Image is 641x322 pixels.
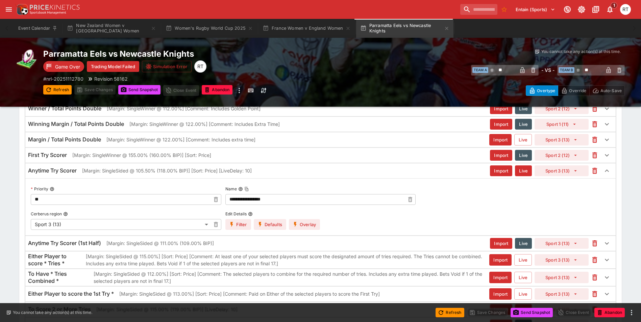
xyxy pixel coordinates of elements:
button: Sport 3 (13) [535,272,589,283]
p: [Margin: SingleWinner @ 112.00%] [Comment: Includes Golden Point] [107,105,261,112]
button: Import [489,272,512,283]
p: Game Over [55,63,80,70]
button: Import [490,119,512,130]
button: No Bookmarks [499,4,510,15]
h6: Winning Margin / Total Points Double [28,120,124,128]
p: Revision 58162 [94,75,128,82]
p: Overtype [537,87,555,94]
button: Notifications [604,3,616,16]
span: Team B [559,67,574,73]
img: Sportsbook Management [30,11,66,14]
button: Sport 2 (12) [535,150,589,161]
span: Mark an event as closed and abandoned. [594,308,625,315]
button: Live [515,119,532,130]
button: Import [490,103,512,114]
button: Documentation [590,3,602,16]
button: Select Tenant [512,4,559,15]
img: rugby_league.png [16,49,38,70]
button: Import [489,134,512,145]
button: Trading Model Failed [87,61,139,72]
button: Simulation Error [142,61,192,72]
input: search [460,4,497,15]
button: Filter [225,219,251,230]
p: [Margin: SingleSided @ 115.00%] [Sort: Price] [Comment: At least one of your selected players mus... [86,253,490,267]
h6: Either Player to score * Tries * [28,253,80,267]
button: Live [514,288,532,300]
button: Live [514,254,532,266]
button: Toggle light/dark mode [575,3,588,16]
button: Live [515,165,532,176]
button: Priority [50,187,54,191]
button: Sport 1 (11) [535,119,589,130]
button: more [235,85,243,96]
button: Refresh [43,85,72,95]
h6: Anytime Try Scorer (1st Half) [28,240,101,247]
button: Event Calendar [14,19,61,38]
button: Abandon [202,85,232,95]
p: [Margin: SingleSided @ 112.00%] [Sort: Price] [Comment: The selected players to combine for the r... [94,270,489,285]
button: Import [489,288,512,300]
p: [Margin: SingleWinner @ 122.00%] [Comment: Includes Extra Time] [129,120,280,128]
button: Sport 3 (13) [535,254,589,266]
p: Auto-Save [600,87,622,94]
button: Live [514,134,532,145]
img: PriceKinetics Logo [15,3,28,16]
p: [Margin: SingleWinner @ 155.00% (160.00% BIP)] [Sort: Price] [72,152,211,159]
p: Priority [31,186,48,192]
button: Sport 3 (13) [535,238,589,249]
button: Cerberus region [63,212,68,216]
span: Team A [472,67,488,73]
p: You cannot take any action(s) at this time. [13,310,92,316]
h6: First Try Scorer [28,152,67,159]
button: Import [490,150,512,161]
button: Refresh [436,308,464,317]
button: Live [515,238,532,249]
button: Auto-Save [589,85,625,96]
button: Live [514,272,532,283]
button: Overtype [526,85,558,96]
h2: Copy To Clipboard [43,49,334,59]
button: Sport 3 (13) [535,165,589,176]
div: Start From [526,85,625,96]
h6: Winner / Total Points Double [28,105,101,112]
button: Abandon [594,308,625,317]
h6: To Have * Tries Combined * [28,270,88,285]
button: Import [490,165,512,176]
h6: - VS - [541,66,554,74]
p: [Margin: SingleWinner @ 122.00%] [Comment: Includes extra time] [106,136,255,143]
button: Send Snapshot [511,308,553,317]
p: [Margin: SingleSided @ 113.00%] [Sort: Price] [Comment: Paid on Either of the selected players to... [119,290,380,297]
div: Sport 3 (13) [31,219,211,230]
p: Copy To Clipboard [43,75,83,82]
button: Live [515,150,532,161]
p: Override [569,87,586,94]
button: Import [490,238,512,249]
button: France Women v England Women [258,19,355,38]
button: Live [515,103,532,114]
button: New Zealand Women v [GEOGRAPHIC_DATA] Women [63,19,160,38]
button: NameCopy To Clipboard [238,187,243,191]
button: Sport 3 (13) [535,134,589,145]
button: Connected to PK [561,3,573,16]
button: Send Snapshot [118,85,161,95]
button: Parramatta Eels vs Newcastle Knights [356,19,453,38]
button: more [627,308,636,317]
button: Sport 2 (12) [535,103,589,114]
button: Override [558,85,589,96]
button: Sport 3 (13) [535,288,589,300]
button: Richard Tatton [618,2,633,17]
div: Richard Tatton [620,4,631,15]
h6: Anytime Try Scorer [28,167,77,174]
h6: Margin / Total Points Double [28,136,101,143]
button: Import [489,254,512,266]
p: [Margin: SingleSided @ 111.00% (109.00% BIP)] [106,240,214,247]
p: Edit Details [225,211,247,217]
button: Women's Rugby World Cup 2025 [162,19,257,38]
button: Defaults [254,219,286,230]
p: Cerberus region [31,211,62,217]
h6: Either Player to score the 1st Try * [28,290,114,297]
span: 1 [611,2,618,9]
button: open drawer [3,3,15,16]
button: Edit Details [248,212,253,216]
button: Overlay [289,219,320,230]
